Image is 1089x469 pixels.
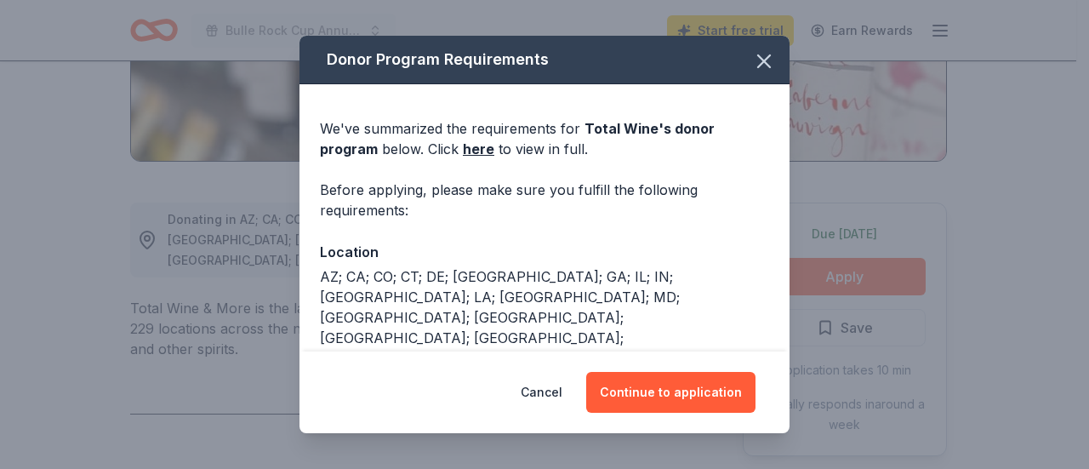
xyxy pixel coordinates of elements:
div: We've summarized the requirements for below. Click to view in full. [320,118,769,159]
div: Location [320,241,769,263]
a: here [463,139,494,159]
div: Before applying, please make sure you fulfill the following requirements: [320,180,769,220]
button: Cancel [521,372,562,413]
button: Continue to application [586,372,755,413]
div: AZ; CA; CO; CT; DE; [GEOGRAPHIC_DATA]; GA; IL; IN; [GEOGRAPHIC_DATA]; LA; [GEOGRAPHIC_DATA]; MD; ... [320,266,769,450]
div: Donor Program Requirements [299,36,790,84]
